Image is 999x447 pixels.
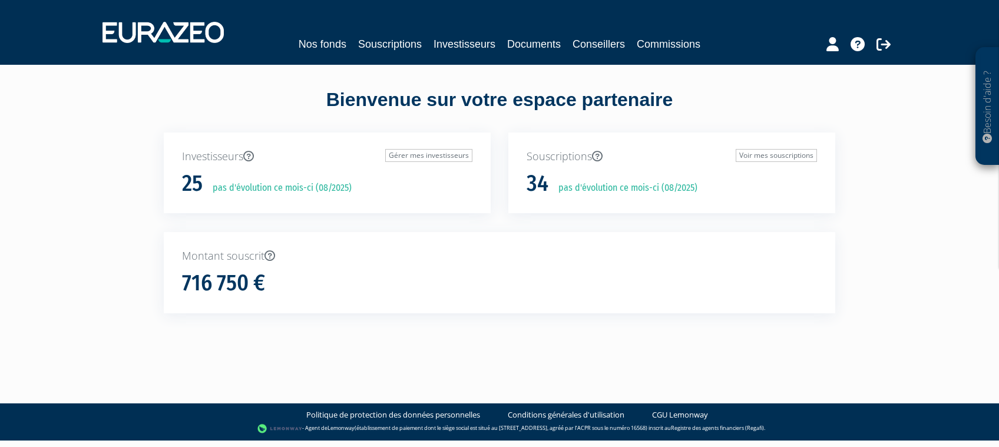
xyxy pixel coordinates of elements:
a: Nos fonds [299,36,346,52]
a: CGU Lemonway [652,409,708,420]
p: Montant souscrit [182,249,817,264]
div: Bienvenue sur votre espace partenaire [155,87,844,133]
p: pas d'évolution ce mois-ci (08/2025) [204,181,352,195]
h1: 34 [527,171,548,196]
a: Politique de protection des données personnelles [306,409,480,420]
p: Besoin d'aide ? [981,54,994,160]
a: Souscriptions [358,36,422,52]
p: Souscriptions [527,149,817,164]
h1: 25 [182,171,203,196]
a: Conseillers [573,36,625,52]
a: Registre des agents financiers (Regafi) [671,424,764,432]
a: Documents [507,36,561,52]
h1: 716 750 € [182,271,265,296]
a: Investisseurs [434,36,495,52]
p: pas d'évolution ce mois-ci (08/2025) [550,181,697,195]
img: 1732889491-logotype_eurazeo_blanc_rvb.png [102,22,224,43]
a: Gérer mes investisseurs [385,149,472,162]
a: Voir mes souscriptions [736,149,817,162]
div: - Agent de (établissement de paiement dont le siège social est situé au [STREET_ADDRESS], agréé p... [12,423,987,435]
a: Conditions générales d'utilisation [508,409,624,420]
a: Lemonway [328,424,355,432]
img: logo-lemonway.png [257,423,303,435]
a: Commissions [637,36,700,52]
p: Investisseurs [182,149,472,164]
